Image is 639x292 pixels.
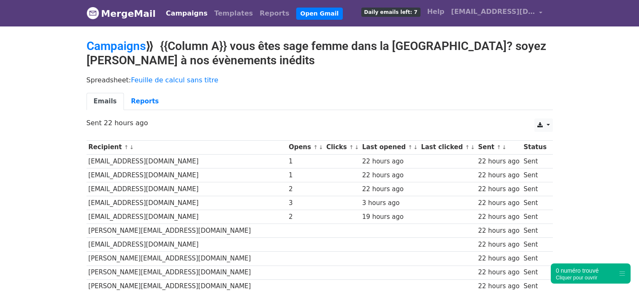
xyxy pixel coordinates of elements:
[497,144,501,150] a: ↑
[476,140,521,154] th: Sent
[478,268,520,277] div: 22 hours ago
[87,154,287,168] td: [EMAIL_ADDRESS][DOMAIN_NAME]
[478,226,520,236] div: 22 hours ago
[362,212,417,222] div: 19 hours ago
[287,140,324,154] th: Opens
[521,210,548,224] td: Sent
[521,140,548,154] th: Status
[87,76,553,84] p: Spreadsheet:
[163,5,211,22] a: Campaigns
[451,7,535,17] span: [EMAIL_ADDRESS][DOMAIN_NAME]
[521,224,548,238] td: Sent
[362,157,417,166] div: 22 hours ago
[87,182,287,196] td: [EMAIL_ADDRESS][DOMAIN_NAME]
[362,198,417,208] div: 3 hours ago
[478,157,520,166] div: 22 hours ago
[465,144,470,150] a: ↑
[521,196,548,210] td: Sent
[87,266,287,279] td: [PERSON_NAME][EMAIL_ADDRESS][DOMAIN_NAME]
[502,144,507,150] a: ↓
[289,171,322,180] div: 1
[521,238,548,252] td: Sent
[289,157,322,166] div: 1
[87,224,287,238] td: [PERSON_NAME][EMAIL_ADDRESS][DOMAIN_NAME]
[355,144,359,150] a: ↓
[478,240,520,250] div: 22 hours ago
[521,266,548,279] td: Sent
[87,93,124,110] a: Emails
[289,212,322,222] div: 2
[478,281,520,291] div: 22 hours ago
[129,144,134,150] a: ↓
[124,93,166,110] a: Reports
[87,168,287,182] td: [EMAIL_ADDRESS][DOMAIN_NAME]
[87,196,287,210] td: [EMAIL_ADDRESS][DOMAIN_NAME]
[87,7,99,19] img: MergeMail logo
[131,76,218,84] a: Feuille de calcul sans titre
[424,3,448,20] a: Help
[87,238,287,252] td: [EMAIL_ADDRESS][DOMAIN_NAME]
[358,3,424,20] a: Daily emails left: 7
[87,5,156,22] a: MergeMail
[124,144,129,150] a: ↑
[478,254,520,263] div: 22 hours ago
[521,182,548,196] td: Sent
[521,154,548,168] td: Sent
[289,184,322,194] div: 2
[471,144,475,150] a: ↓
[87,210,287,224] td: [EMAIL_ADDRESS][DOMAIN_NAME]
[318,144,323,150] a: ↓
[87,39,553,67] h2: ⟫ {{Column A}} vous êtes sage femme dans la [GEOGRAPHIC_DATA]? soyez [PERSON_NAME] à nos évènemen...
[313,144,318,150] a: ↑
[87,140,287,154] th: Recipient
[360,140,419,154] th: Last opened
[521,168,548,182] td: Sent
[448,3,546,23] a: [EMAIL_ADDRESS][DOMAIN_NAME]
[362,171,417,180] div: 22 hours ago
[413,144,418,150] a: ↓
[87,118,553,127] p: Sent 22 hours ago
[361,8,421,17] span: Daily emails left: 7
[256,5,293,22] a: Reports
[408,144,413,150] a: ↑
[478,171,520,180] div: 22 hours ago
[478,184,520,194] div: 22 hours ago
[349,144,354,150] a: ↑
[521,252,548,266] td: Sent
[478,198,520,208] div: 22 hours ago
[478,212,520,222] div: 22 hours ago
[289,198,322,208] div: 3
[362,184,417,194] div: 22 hours ago
[419,140,476,154] th: Last clicked
[211,5,256,22] a: Templates
[87,252,287,266] td: [PERSON_NAME][EMAIL_ADDRESS][DOMAIN_NAME]
[87,39,146,53] a: Campaigns
[324,140,360,154] th: Clicks
[296,8,343,20] a: Open Gmail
